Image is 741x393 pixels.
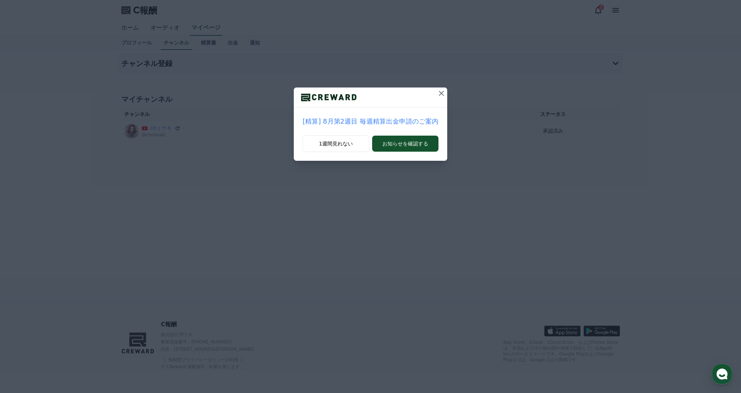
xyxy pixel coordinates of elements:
[294,92,364,103] img: ロゴ
[382,141,428,147] font: お知らせを確認する
[319,141,353,147] font: 1週間見れない
[303,117,438,125] font: [精算] 8月第2週目 毎週精算出金申請のご案内
[372,136,438,152] button: お知らせを確認する
[303,116,438,127] a: [精算] 8月第2週目 毎週精算出金申請のご案内
[303,135,369,152] button: 1週間見れない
